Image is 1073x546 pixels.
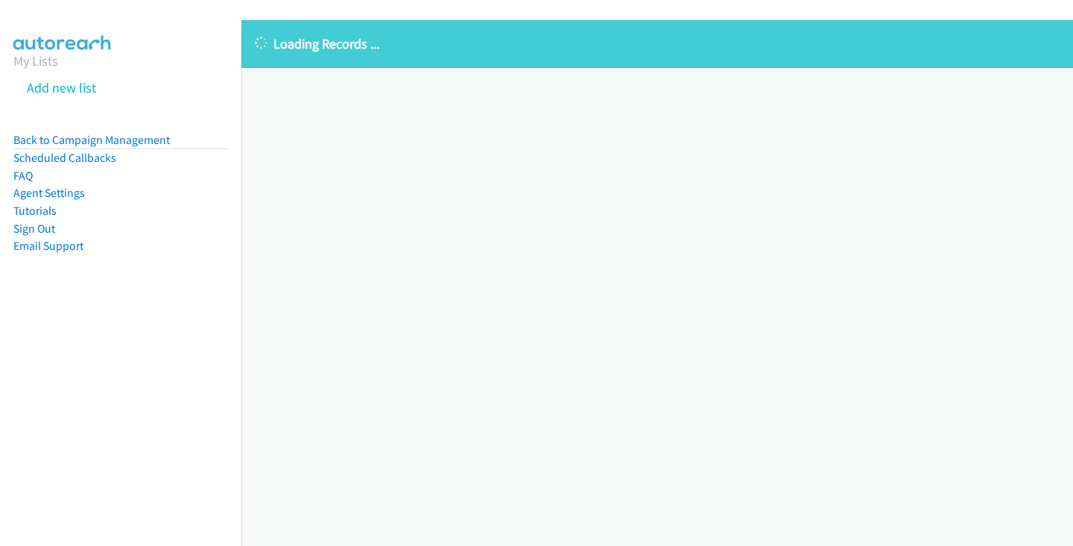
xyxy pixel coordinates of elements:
a: Add new list [27,79,96,96]
a: Agent Settings [13,186,85,200]
p: Loading Records ... [255,34,1060,54]
a: Back to Campaign Management [13,133,170,147]
a: Sign Out [13,222,55,236]
a: Tutorials [13,204,57,218]
a: Scheduled Callbacks [13,151,116,165]
a: My Lists [13,52,58,69]
a: Email Support [13,239,83,253]
a: FAQ [13,169,33,183]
